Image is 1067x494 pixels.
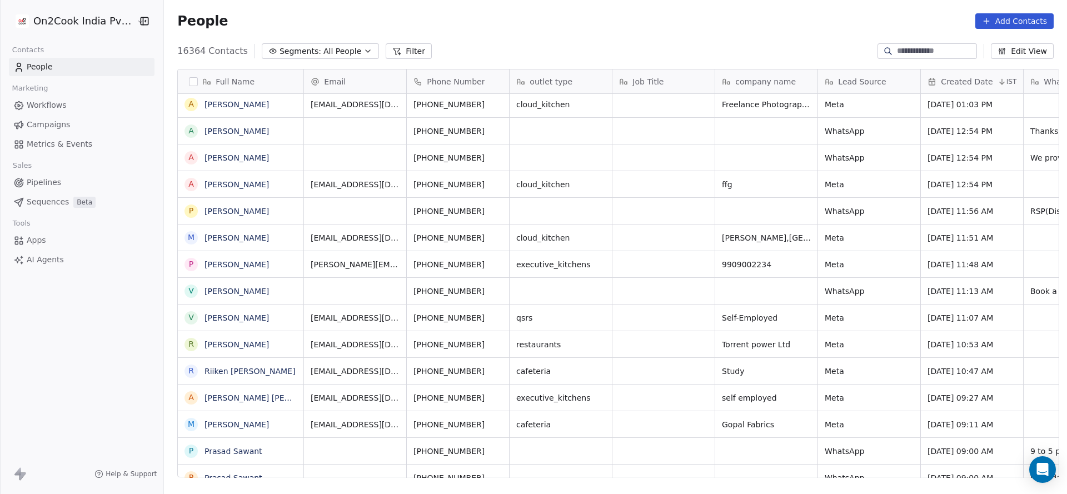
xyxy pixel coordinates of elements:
[722,366,811,377] span: Study
[311,259,400,270] span: [PERSON_NAME][EMAIL_ADDRESS][PERSON_NAME][DOMAIN_NAME]
[413,152,502,163] span: [PHONE_NUMBER]
[516,259,605,270] span: executive_kitchens
[178,94,304,478] div: grid
[189,285,195,297] div: V
[825,392,914,403] span: Meta
[413,126,502,137] span: [PHONE_NUMBER]
[189,125,195,137] div: A
[825,99,914,110] span: Meta
[928,392,1016,403] span: [DATE] 09:27 AM
[9,251,154,269] a: AI Agents
[280,46,321,57] span: Segments:
[311,312,400,323] span: [EMAIL_ADDRESS][DOMAIN_NAME]
[516,179,605,190] span: cloud_kitchen
[516,99,605,110] span: cloud_kitchen
[27,234,46,246] span: Apps
[177,44,248,58] span: 16364 Contacts
[612,69,715,93] div: Job Title
[825,206,914,217] span: WhatsApp
[189,312,195,323] div: V
[928,419,1016,430] span: [DATE] 09:11 AM
[205,207,269,216] a: [PERSON_NAME]
[516,419,605,430] span: cafeteria
[9,173,154,192] a: Pipelines
[413,99,502,110] span: [PHONE_NUMBER]
[928,339,1016,350] span: [DATE] 10:53 AM
[722,99,811,110] span: Freelance Photographer
[8,157,37,174] span: Sales
[9,58,154,76] a: People
[205,393,336,402] a: [PERSON_NAME] [PERSON_NAME]
[413,179,502,190] span: [PHONE_NUMBER]
[323,46,361,57] span: All People
[94,470,157,478] a: Help & Support
[413,232,502,243] span: [PHONE_NUMBER]
[13,12,129,31] button: On2Cook India Pvt. Ltd.
[27,138,92,150] span: Metrics & Events
[407,69,509,93] div: Phone Number
[1006,77,1017,86] span: IST
[928,206,1016,217] span: [DATE] 11:56 AM
[516,232,605,243] span: cloud_kitchen
[975,13,1054,29] button: Add Contacts
[7,80,53,97] span: Marketing
[825,366,914,377] span: Meta
[413,259,502,270] span: [PHONE_NUMBER]
[921,69,1023,93] div: Created DateIST
[928,99,1016,110] span: [DATE] 01:03 PM
[825,312,914,323] span: Meta
[205,153,269,162] a: [PERSON_NAME]
[311,366,400,377] span: [EMAIL_ADDRESS][DOMAIN_NAME]
[722,179,811,190] span: ffg
[413,446,502,457] span: [PHONE_NUMBER]
[188,365,194,377] div: R
[106,470,157,478] span: Help & Support
[516,339,605,350] span: restaurants
[516,366,605,377] span: cafeteria
[928,366,1016,377] span: [DATE] 10:47 AM
[205,287,269,296] a: [PERSON_NAME]
[510,69,612,93] div: outlet type
[311,99,400,110] span: [EMAIL_ADDRESS][DOMAIN_NAME]
[177,13,228,29] span: People
[216,76,255,87] span: Full Name
[735,76,796,87] span: company name
[16,14,29,28] img: on2cook%20logo-04%20copy.jpg
[530,76,572,87] span: outlet type
[928,232,1016,243] span: [DATE] 11:51 AM
[189,152,195,163] div: A
[189,258,193,270] div: P
[304,69,406,93] div: Email
[7,42,49,58] span: Contacts
[27,61,53,73] span: People
[205,447,262,456] a: Prasad Sawant
[205,100,269,109] a: [PERSON_NAME]
[413,286,502,297] span: [PHONE_NUMBER]
[189,98,195,110] div: A
[722,312,811,323] span: Self-Employed
[205,367,295,376] a: Riiken [PERSON_NAME]
[311,179,400,190] span: [EMAIL_ADDRESS][DOMAIN_NAME]
[311,392,400,403] span: [EMAIL_ADDRESS][DOMAIN_NAME]
[413,366,502,377] span: [PHONE_NUMBER]
[838,76,886,87] span: Lead Source
[205,260,269,269] a: [PERSON_NAME]
[9,135,154,153] a: Metrics & Events
[825,152,914,163] span: WhatsApp
[189,392,195,403] div: A
[928,259,1016,270] span: [DATE] 11:48 AM
[178,69,303,93] div: Full Name
[189,205,193,217] div: P
[825,286,914,297] span: WhatsApp
[825,472,914,483] span: WhatsApp
[715,69,817,93] div: company name
[928,312,1016,323] span: [DATE] 11:07 AM
[27,196,69,208] span: Sequences
[189,445,193,457] div: P
[928,179,1016,190] span: [DATE] 12:54 PM
[825,232,914,243] span: Meta
[413,206,502,217] span: [PHONE_NUMBER]
[825,259,914,270] span: Meta
[189,472,193,483] div: P
[188,232,195,243] div: M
